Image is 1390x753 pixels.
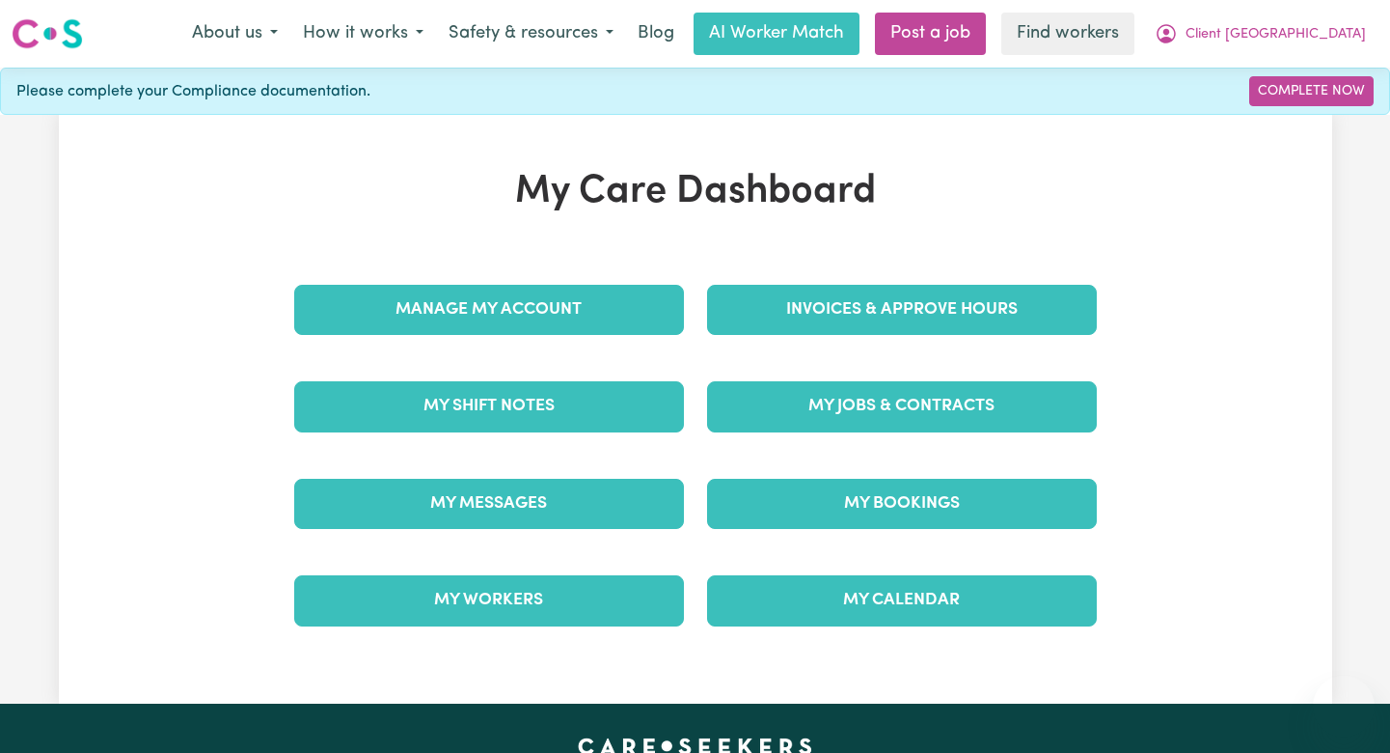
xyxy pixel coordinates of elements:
[179,14,290,54] button: About us
[12,16,83,51] img: Careseekers logo
[294,381,684,432] a: My Shift Notes
[294,285,684,335] a: Manage My Account
[436,14,626,54] button: Safety & resources
[290,14,436,54] button: How it works
[707,575,1097,626] a: My Calendar
[875,13,986,55] a: Post a job
[707,381,1097,432] a: My Jobs & Contracts
[626,13,686,55] a: Blog
[294,575,684,626] a: My Workers
[1249,76,1374,106] a: Complete Now
[12,12,83,56] a: Careseekers logo
[294,479,684,529] a: My Messages
[1001,13,1134,55] a: Find workers
[707,479,1097,529] a: My Bookings
[283,169,1108,215] h1: My Care Dashboard
[1313,676,1375,738] iframe: Button to launch messaging window
[707,285,1097,335] a: Invoices & Approve Hours
[694,13,859,55] a: AI Worker Match
[1142,14,1378,54] button: My Account
[16,80,370,103] span: Please complete your Compliance documentation.
[1186,24,1366,45] span: Client [GEOGRAPHIC_DATA]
